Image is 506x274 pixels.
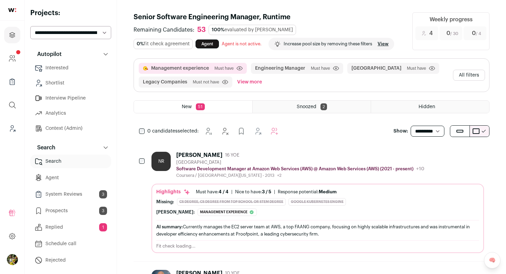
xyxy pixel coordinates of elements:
[255,65,305,72] button: Engineering Manager
[198,208,257,216] div: Management experience
[134,26,194,34] span: Remaining Candidates:
[30,61,111,75] a: Interested
[197,26,206,34] div: 53
[30,171,111,185] a: Agent
[288,198,346,206] div: Google Kubernetes Engine
[236,77,263,88] button: View more
[30,8,111,18] h2: Projects:
[251,124,265,138] button: Add to Shortlist
[7,254,18,265] img: 6689865-medium_jpg
[484,252,500,269] a: 🧠
[156,189,190,195] div: Highlights
[351,65,401,72] button: [GEOGRAPHIC_DATA]
[234,124,248,138] button: Add to Prospects
[30,237,111,251] a: Schedule call
[7,254,18,265] button: Open dropdown
[267,124,281,138] button: Add to Autopilot
[30,91,111,105] a: Interview Pipeline
[176,173,424,178] div: Coursera / [GEOGRAPHIC_DATA][US_STATE] - 2013
[176,152,222,159] div: [PERSON_NAME]
[8,8,16,12] img: wellfound-shorthand-0d5821cbd27db2630d0214b213865d53afaa358527fdda9d0ea32b1df1b89c2c.svg
[407,66,426,71] span: Must have
[472,29,481,37] span: 0
[319,190,337,194] span: Medium
[156,209,195,215] div: [PERSON_NAME]:
[320,103,327,110] span: 2
[156,243,479,249] div: Fit check loading...
[218,124,232,138] button: Hide
[416,167,424,171] span: +10
[222,42,262,46] span: Agent is not active.
[311,66,330,71] span: Must have
[156,225,183,229] span: AI summary:
[446,29,458,37] span: 0
[212,27,224,32] span: 100%
[156,199,174,205] div: Missing:
[134,12,404,22] h1: Senior Software Engineering Manager, Runtime
[193,79,219,85] span: Must not have
[30,220,111,234] a: Replied1
[4,73,20,90] a: Company Lists
[201,124,215,138] button: Snooze
[262,190,271,194] span: 3 / 5
[156,223,479,238] div: Currently manages the EC2 server team at AWS, a top FAANG company, focusing on highly scalable in...
[196,189,337,195] ul: | |
[177,198,286,206] div: CS degree, CS degree from top school or STEM degree
[30,187,111,201] a: System Reviews3
[393,128,408,135] p: Show:
[277,173,282,178] span: +2
[429,29,433,37] span: 4
[176,166,413,172] p: Software Development Manager at Amazon Web Services (AWS) @ Amazon Web Services (AWS) (2021 - pre...
[284,41,372,47] p: Increase pool size by removing these filters
[30,204,111,218] a: Prospects3
[253,101,371,113] a: Snoozed 2
[176,160,424,165] div: [GEOGRAPHIC_DATA]
[30,76,111,90] a: Shortlist
[151,65,209,72] button: Management experience
[147,128,199,135] span: selected:
[278,189,337,195] div: Response potential:
[33,50,62,58] p: Autopilot
[209,25,296,35] div: evaluated by [PERSON_NAME]
[147,129,178,134] span: 0 candidates
[225,152,239,158] span: 16 YOE
[196,189,229,195] div: Must have:
[30,141,111,155] button: Search
[143,79,187,85] button: Legacy Companies
[476,32,481,36] span: / 4
[99,207,107,215] span: 3
[196,103,205,110] span: 51
[151,152,171,171] div: NR
[378,41,389,47] a: View
[137,42,144,46] span: 0%
[4,120,20,137] a: Leads (Backoffice)
[30,122,111,135] a: Context (Admin)
[151,152,484,253] a: NR [PERSON_NAME] 16 YOE [GEOGRAPHIC_DATA] Software Development Manager at Amazon Web Services (AW...
[453,70,485,81] button: All filters
[371,101,489,113] a: Hidden
[430,15,473,24] div: Weekly progress
[134,39,193,49] div: fit check agreement
[219,190,229,194] span: 4 / 4
[4,27,20,43] a: Projects
[30,47,111,61] button: Autopilot
[99,223,107,231] span: 1
[235,189,271,195] div: Nice to have:
[419,104,435,109] span: Hidden
[30,253,111,267] a: Rejected
[30,106,111,120] a: Analytics
[297,104,316,109] span: Snoozed
[4,50,20,67] a: Company and ATS Settings
[196,39,219,48] a: Agent
[99,190,107,198] span: 3
[30,155,111,168] a: Search
[33,144,55,152] p: Search
[214,66,234,71] span: Must have
[182,104,192,109] span: New
[450,32,458,36] span: / 30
